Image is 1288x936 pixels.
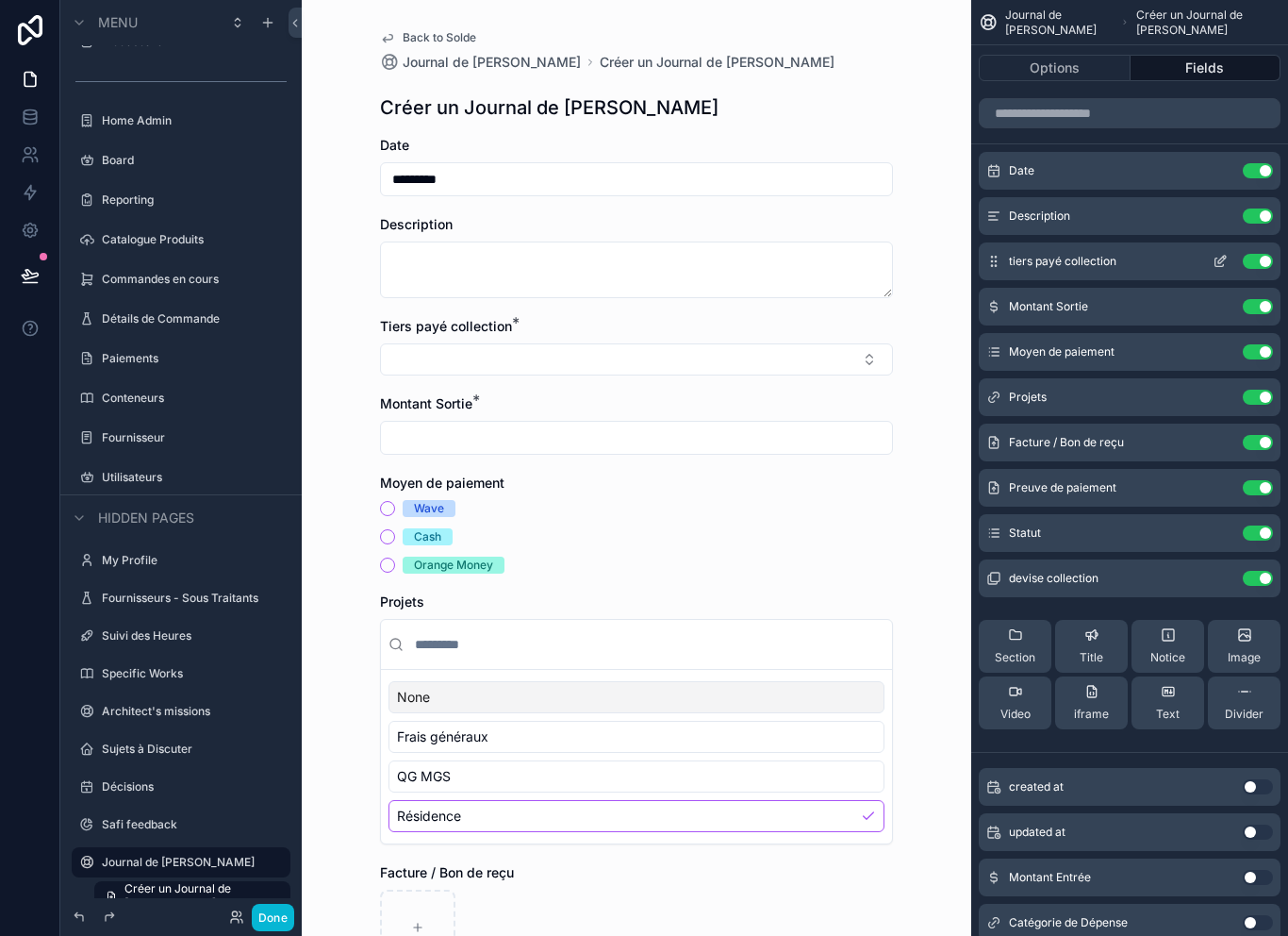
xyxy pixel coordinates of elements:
[1074,707,1109,722] span: iframe
[1009,526,1041,541] span: Statut
[1131,677,1204,729] button: Text
[1055,677,1128,729] button: iframe
[380,864,514,880] span: Facture / Bon de reçu
[979,55,1131,81] button: Options
[600,53,834,72] a: Créer un Journal de [PERSON_NAME]
[1009,163,1034,178] span: Date
[102,779,287,794] label: Décisions
[403,53,581,72] span: Journal de [PERSON_NAME]
[102,311,287,326] label: Détails de Commande
[979,620,1051,673] button: Section
[979,677,1051,729] button: Video
[1009,209,1070,224] span: Description
[1131,620,1204,673] button: Notice
[1009,825,1065,840] span: updated at
[1009,435,1124,450] span: Facture / Bon de reçu
[1080,650,1103,665] span: Title
[1150,650,1185,665] span: Notice
[403,30,476,45] span: Back to Solde
[380,94,718,121] h1: Créer un Journal de [PERSON_NAME]
[1208,620,1280,673] button: Image
[380,318,512,334] span: Tiers payé collection
[102,272,287,287] label: Commandes en cours
[1136,8,1280,38] span: Créer un Journal de [PERSON_NAME]
[1208,677,1280,729] button: Divider
[102,553,287,568] label: My Profile
[380,593,424,610] span: Projets
[102,628,287,643] label: Suivi des Heures
[98,13,138,32] span: Menu
[102,817,287,832] label: Safi feedback
[1009,480,1116,495] span: Preuve de paiement
[102,855,279,870] label: Journal de [PERSON_NAME]
[380,30,476,45] a: Back to Solde
[102,704,287,719] label: Architect's missions
[380,475,504,491] span: Moyen de paiement
[1009,254,1116,269] span: tiers payé collection
[380,53,581,72] a: Journal de [PERSON_NAME]
[1225,707,1263,722] span: Divider
[102,232,287,247] label: Catalogue Produits
[1009,571,1098,586] span: devise collection
[124,881,279,911] span: Créer un Journal de [PERSON_NAME]
[380,395,472,411] span: Montant Sortie
[1000,707,1031,722] span: Video
[380,343,893,376] button: Select Button
[1055,620,1128,673] button: Title
[102,153,287,168] label: Board
[1009,390,1047,405] span: Projets
[102,351,287,366] label: Paiements
[397,767,451,786] span: QG MGS
[1228,650,1261,665] span: Image
[102,192,287,208] label: Reporting
[397,807,461,826] span: Résidence
[1009,870,1091,885] span: Montant Entrée
[1156,707,1180,722] span: Text
[380,216,453,232] span: Description
[414,528,441,545] div: Cash
[1009,299,1088,314] span: Montant Sortie
[397,727,488,746] span: Frais généraux
[98,509,194,527] span: Hidden pages
[1009,779,1064,794] span: created at
[102,470,287,485] label: Utilisateurs
[94,881,290,911] a: Créer un Journal de [PERSON_NAME]
[995,650,1035,665] span: Section
[102,666,287,681] label: Specific Works
[381,670,892,844] div: Suggestions
[252,904,294,931] button: Done
[102,591,287,606] label: Fournisseurs - Sous Traitants
[1131,55,1281,81] button: Fields
[102,391,287,406] label: Conteneurs
[414,500,444,517] div: Wave
[102,113,287,128] label: Home Admin
[1005,8,1114,38] span: Journal de [PERSON_NAME]
[1009,344,1115,359] span: Moyen de paiement
[414,557,493,574] div: Orange Money
[388,681,884,713] div: None
[102,742,287,757] label: Sujets à Discuter
[380,137,409,153] span: Date
[102,430,287,445] label: Fournisseur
